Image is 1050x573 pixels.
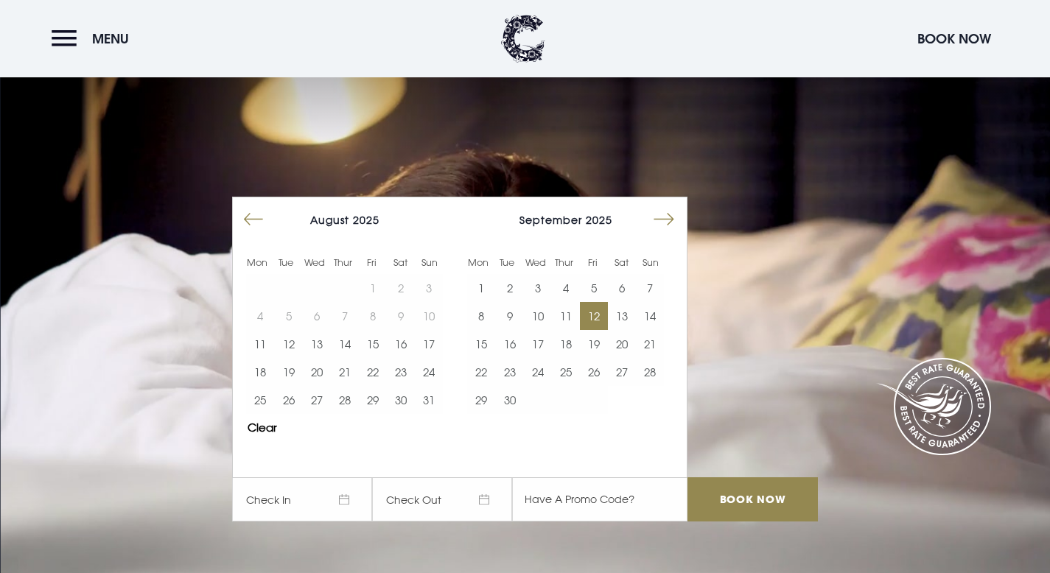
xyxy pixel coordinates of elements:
button: 27 [608,358,636,386]
button: 11 [246,330,274,358]
button: 18 [246,358,274,386]
td: Choose Friday, September 26, 2025 as your start date. [580,358,608,386]
td: Choose Wednesday, August 13, 2025 as your start date. [303,330,331,358]
td: Choose Friday, August 15, 2025 as your start date. [359,330,387,358]
input: Book Now [687,477,817,521]
td: Choose Monday, September 1, 2025 as your start date. [467,274,495,302]
td: Choose Tuesday, September 30, 2025 as your start date. [495,386,523,414]
td: Choose Saturday, September 13, 2025 as your start date. [608,302,636,330]
button: 14 [331,330,359,358]
button: 28 [636,358,664,386]
td: Choose Sunday, September 7, 2025 as your start date. [636,274,664,302]
td: Choose Saturday, August 23, 2025 as your start date. [387,358,415,386]
td: Choose Friday, September 19, 2025 as your start date. [580,330,608,358]
td: Choose Saturday, August 30, 2025 as your start date. [387,386,415,414]
button: 19 [580,330,608,358]
td: Choose Tuesday, August 19, 2025 as your start date. [274,358,302,386]
td: Choose Sunday, August 31, 2025 as your start date. [415,386,443,414]
td: Choose Friday, September 5, 2025 as your start date. [580,274,608,302]
td: Choose Monday, September 15, 2025 as your start date. [467,330,495,358]
td: Choose Tuesday, September 23, 2025 as your start date. [495,358,523,386]
button: 3 [524,274,552,302]
button: 2 [495,274,523,302]
td: Choose Tuesday, September 2, 2025 as your start date. [495,274,523,302]
td: Choose Tuesday, September 9, 2025 as your start date. [495,302,523,330]
span: August [310,214,349,226]
button: 26 [274,386,302,414]
button: 16 [495,330,523,358]
button: Clear [248,422,277,433]
button: 27 [303,386,331,414]
button: 15 [359,330,387,358]
td: Choose Wednesday, September 17, 2025 as your start date. [524,330,552,358]
button: 6 [608,274,636,302]
td: Choose Monday, August 25, 2025 as your start date. [246,386,274,414]
td: Choose Monday, August 11, 2025 as your start date. [246,330,274,358]
td: Choose Sunday, September 14, 2025 as your start date. [636,302,664,330]
button: 10 [524,302,552,330]
td: Choose Tuesday, September 16, 2025 as your start date. [495,330,523,358]
button: 29 [467,386,495,414]
button: 18 [552,330,580,358]
td: Choose Thursday, September 11, 2025 as your start date. [552,302,580,330]
td: Choose Tuesday, August 26, 2025 as your start date. [274,386,302,414]
button: 15 [467,330,495,358]
button: 12 [274,330,302,358]
button: 24 [415,358,443,386]
button: 8 [467,302,495,330]
button: Book Now [910,23,998,55]
button: 30 [387,386,415,414]
td: Choose Monday, August 18, 2025 as your start date. [246,358,274,386]
button: 20 [608,330,636,358]
td: Choose Sunday, September 21, 2025 as your start date. [636,330,664,358]
td: Choose Wednesday, September 10, 2025 as your start date. [524,302,552,330]
button: 21 [331,358,359,386]
td: Choose Friday, September 12, 2025 as your start date. [580,302,608,330]
td: Choose Saturday, September 6, 2025 as your start date. [608,274,636,302]
td: Choose Wednesday, September 3, 2025 as your start date. [524,274,552,302]
td: Choose Wednesday, August 27, 2025 as your start date. [303,386,331,414]
td: Choose Monday, September 22, 2025 as your start date. [467,358,495,386]
button: 13 [608,302,636,330]
td: Choose Sunday, August 24, 2025 as your start date. [415,358,443,386]
button: 17 [524,330,552,358]
button: Move backward to switch to the previous month. [239,205,267,233]
td: Choose Tuesday, August 12, 2025 as your start date. [274,330,302,358]
button: 7 [636,274,664,302]
td: Choose Monday, September 29, 2025 as your start date. [467,386,495,414]
td: Choose Thursday, August 14, 2025 as your start date. [331,330,359,358]
button: 5 [580,274,608,302]
span: 2025 [353,214,379,226]
button: 16 [387,330,415,358]
td: Choose Thursday, August 21, 2025 as your start date. [331,358,359,386]
td: Choose Wednesday, September 24, 2025 as your start date. [524,358,552,386]
button: 31 [415,386,443,414]
button: 21 [636,330,664,358]
td: Choose Thursday, August 28, 2025 as your start date. [331,386,359,414]
td: Choose Wednesday, August 20, 2025 as your start date. [303,358,331,386]
td: Choose Thursday, September 4, 2025 as your start date. [552,274,580,302]
button: 28 [331,386,359,414]
button: 1 [467,274,495,302]
button: 14 [636,302,664,330]
button: 23 [495,358,523,386]
img: Clandeboye Lodge [501,15,545,63]
button: 24 [524,358,552,386]
button: 4 [552,274,580,302]
input: Have A Promo Code? [512,477,687,521]
button: 26 [580,358,608,386]
td: Choose Friday, August 29, 2025 as your start date. [359,386,387,414]
button: 29 [359,386,387,414]
button: 19 [274,358,302,386]
span: Check In [232,477,372,521]
td: Choose Thursday, September 25, 2025 as your start date. [552,358,580,386]
td: Choose Saturday, September 20, 2025 as your start date. [608,330,636,358]
button: 20 [303,358,331,386]
td: Choose Sunday, August 17, 2025 as your start date. [415,330,443,358]
button: 25 [552,358,580,386]
td: Choose Thursday, September 18, 2025 as your start date. [552,330,580,358]
td: Choose Saturday, September 27, 2025 as your start date. [608,358,636,386]
span: September [519,214,582,226]
button: 25 [246,386,274,414]
button: 23 [387,358,415,386]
